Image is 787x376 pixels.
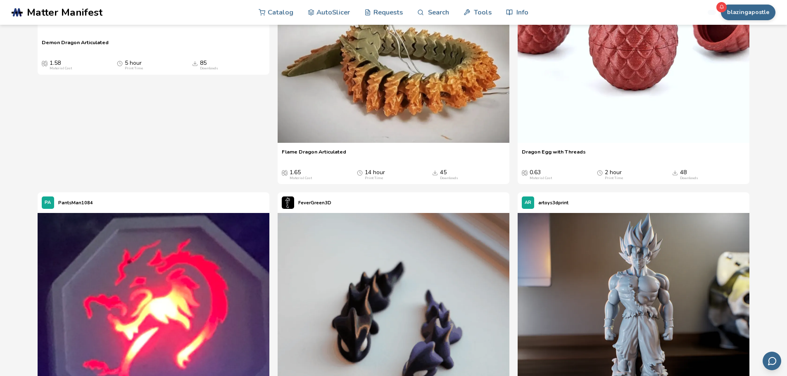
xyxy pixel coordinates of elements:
span: AR [525,200,531,206]
div: Material Cost [290,176,312,180]
p: PantsMan1084 [58,199,93,207]
a: FeverGreen3D's profileFeverGreen3D [278,192,335,213]
div: Downloads [440,176,458,180]
span: Matter Manifest [27,7,102,18]
div: 1.65 [290,169,312,180]
a: Demon Dragon Articulated [42,39,109,52]
a: Dragon Egg with Threads [522,149,586,161]
div: 5 hour [125,60,143,71]
div: 48 [680,169,698,180]
div: 14 hour [365,169,385,180]
span: Downloads [192,60,198,66]
button: Send feedback via email [763,352,781,370]
div: Downloads [200,66,218,71]
span: Average Cost [282,169,288,176]
span: Average Cost [42,60,48,66]
span: PA [45,200,51,206]
button: blazingapostle [721,5,775,20]
span: Downloads [432,169,438,176]
div: 0.63 [530,169,552,180]
span: Average Print Time [597,169,603,176]
div: 45 [440,169,458,180]
div: Print Time [605,176,623,180]
span: Average Cost [522,169,528,176]
span: Average Print Time [117,60,123,66]
div: Downloads [680,176,698,180]
div: 1.58 [50,60,72,71]
span: Average Print Time [357,169,363,176]
div: Material Cost [530,176,552,180]
img: FeverGreen3D's profile [282,196,294,209]
div: Material Cost [50,66,72,71]
div: Print Time [125,66,143,71]
p: artoys3dprint [538,199,568,207]
div: Print Time [365,176,383,180]
span: Downloads [672,169,678,176]
div: 85 [200,60,218,71]
div: 2 hour [605,169,623,180]
a: Flame Dragon Articulated [282,149,346,161]
p: FeverGreen3D [298,199,331,207]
